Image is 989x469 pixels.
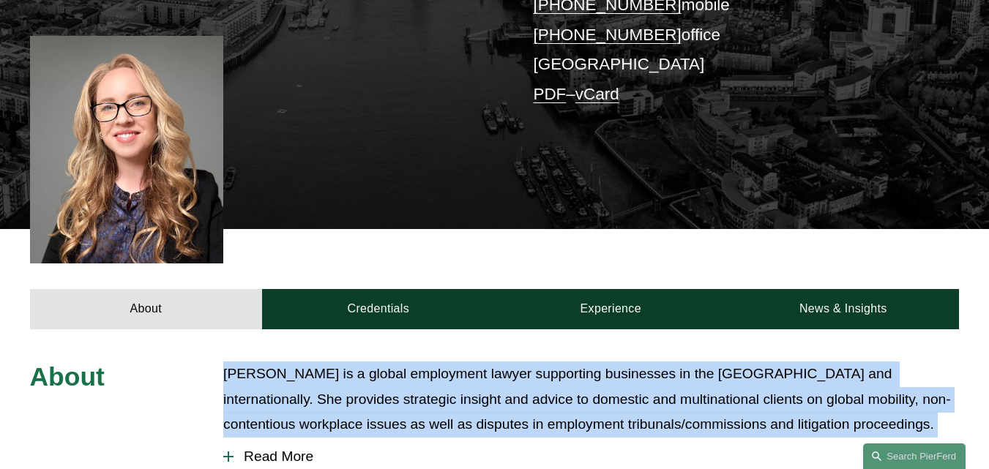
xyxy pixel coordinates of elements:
a: PDF [533,85,566,103]
a: vCard [575,85,619,103]
a: Credentials [262,289,494,329]
a: About [30,289,262,329]
span: About [30,362,105,391]
a: Search this site [863,443,966,469]
a: [PHONE_NUMBER] [533,26,681,44]
a: News & Insights [727,289,960,329]
span: Read More [234,449,959,465]
p: [PERSON_NAME] is a global employment lawyer supporting businesses in the [GEOGRAPHIC_DATA] and in... [223,361,959,438]
a: Experience [494,289,727,329]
